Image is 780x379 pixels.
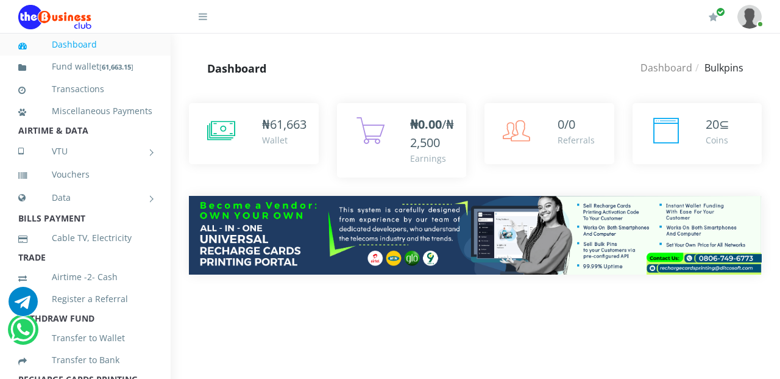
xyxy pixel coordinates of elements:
[18,75,152,103] a: Transactions
[18,97,152,125] a: Miscellaneous Payments
[706,115,729,134] div: ⊆
[18,5,91,29] img: Logo
[640,61,692,74] a: Dashboard
[410,116,442,132] b: ₦0.00
[706,116,719,132] span: 20
[189,103,319,164] a: ₦61,663 Wallet
[189,196,762,275] img: multitenant_rcp.png
[709,12,718,22] i: Renew/Upgrade Subscription
[484,103,614,164] a: 0/0 Referrals
[18,224,152,252] a: Cable TV, Electricity
[102,62,131,71] b: 61,663.15
[558,116,575,132] span: 0/0
[18,31,152,59] a: Dashboard
[410,116,454,151] span: /₦2,500
[270,116,307,132] span: 61,663
[262,134,307,146] div: Wallet
[18,263,152,291] a: Airtime -2- Cash
[262,115,307,134] div: ₦
[207,61,266,76] strong: Dashboard
[10,324,35,344] a: Chat for support
[18,136,152,167] a: VTU
[692,60,743,75] li: Bulkpins
[706,134,729,146] div: Coins
[716,7,725,16] span: Renew/Upgrade Subscription
[337,103,467,178] a: ₦0.00/₦2,500 Earnings
[18,285,152,313] a: Register a Referral
[410,152,455,165] div: Earnings
[558,134,595,146] div: Referrals
[18,161,152,189] a: Vouchers
[18,182,152,213] a: Data
[18,346,152,374] a: Transfer to Bank
[18,324,152,352] a: Transfer to Wallet
[18,52,152,81] a: Fund wallet[61,663.15]
[9,296,38,316] a: Chat for support
[99,62,133,71] small: [ ]
[737,5,762,29] img: User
